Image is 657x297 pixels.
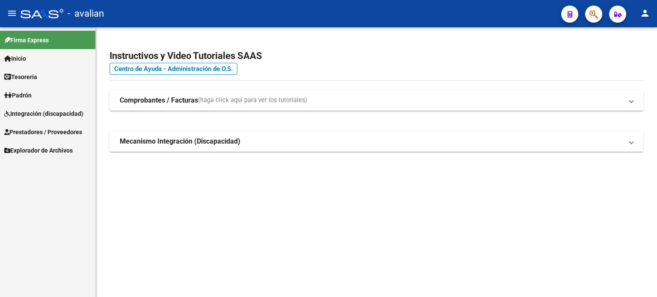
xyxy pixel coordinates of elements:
[198,96,307,105] span: (haga click aquí para ver los tutoriales)
[4,109,83,118] span: Integración (discapacidad)
[4,127,82,137] span: Prestadores / Proveedores
[640,8,650,18] mat-icon: person
[109,90,643,111] mat-expansion-panel-header: Comprobantes / Facturas(haga click aquí para ver los tutoriales)
[109,63,237,75] a: Centro de Ayuda - Administración de O.S.
[120,96,198,105] strong: Comprobantes / Facturas
[4,91,32,100] span: Padrón
[4,146,73,155] span: Explorador de Archivos
[4,54,26,63] span: Inicio
[4,35,49,45] span: Firma Express
[68,4,104,23] span: - avalian
[4,72,37,82] span: Tesorería
[109,48,643,64] h2: Instructivos y Video Tutoriales SAAS
[120,137,240,146] strong: Mecanismo Integración (Discapacidad)
[7,8,17,18] mat-icon: menu
[109,131,643,152] mat-expansion-panel-header: Mecanismo Integración (Discapacidad)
